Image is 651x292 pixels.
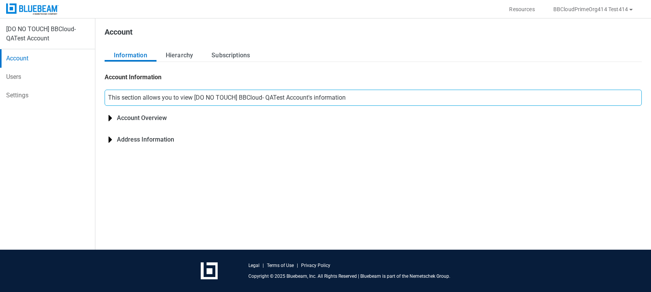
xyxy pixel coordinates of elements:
a: Privacy Policy [301,262,330,269]
button: BBCloudPrimeOrg414 Test414 [544,3,643,15]
img: Bluebeam, Inc. [6,3,58,15]
h1: Account [105,28,133,40]
button: Subscriptions [202,49,259,62]
div: [DO NO TOUCH] BBCloud- QATest Account [6,25,89,43]
button: Information [105,49,157,62]
a: Legal [248,262,260,269]
button: Resources [500,3,544,15]
a: Terms of Use [267,262,294,269]
h2: Account Information [105,73,162,82]
div: | | [248,262,330,269]
div: This section allows you to view [DO NO TOUCH] BBCloud- QATest Account's information [105,90,642,106]
button: Hierarchy [157,49,202,62]
p: Copyright © 2025 Bluebeam, Inc. All Rights Reserved | Bluebeam is part of the Nemetschek Group. [248,273,450,279]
